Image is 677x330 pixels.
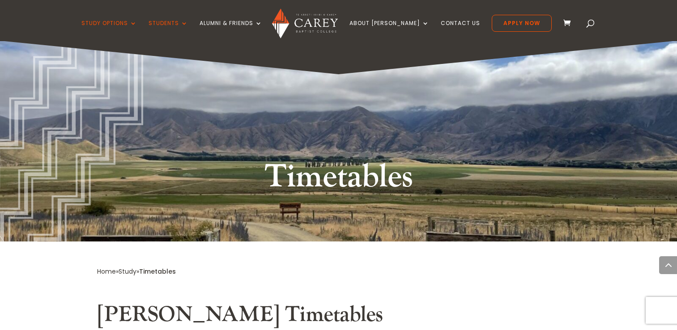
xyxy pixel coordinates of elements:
a: Contact Us [441,20,480,41]
span: » » [97,267,176,276]
a: About [PERSON_NAME] [349,20,429,41]
img: Carey Baptist College [272,8,338,38]
a: Alumni & Friends [200,20,262,41]
a: Students [149,20,188,41]
h1: Timetables [171,156,507,203]
a: Study Options [81,20,137,41]
span: Timetables [139,267,176,276]
a: Home [97,267,116,276]
a: Apply Now [492,15,552,32]
a: Study [119,267,136,276]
